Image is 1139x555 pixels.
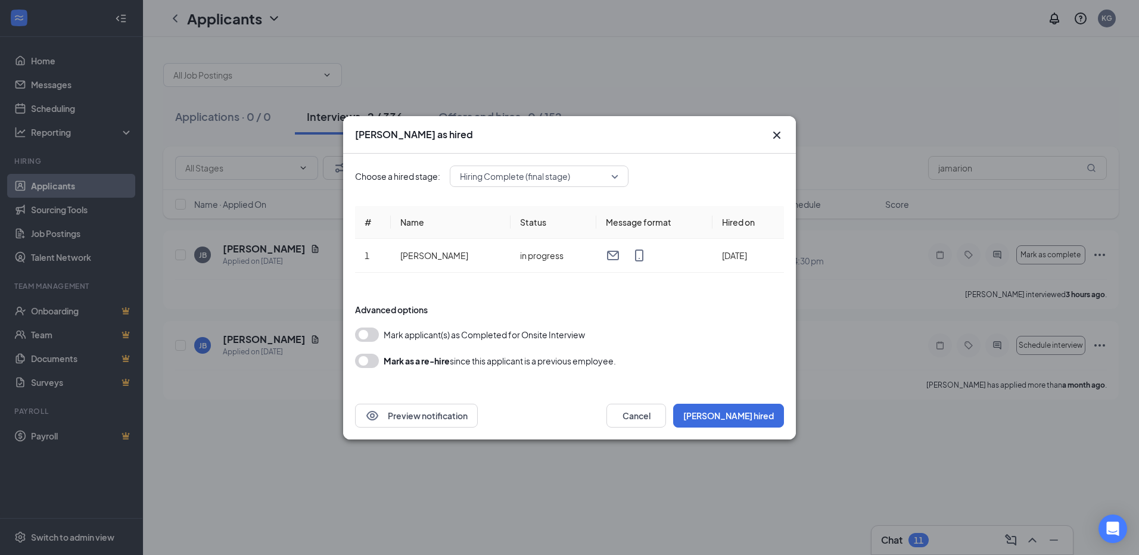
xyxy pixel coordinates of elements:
svg: MobileSms [632,248,646,263]
div: Advanced options [355,304,784,316]
span: 1 [365,250,369,261]
span: Hiring Complete (final stage) [460,167,570,185]
th: # [355,206,391,239]
button: Cancel [606,404,666,428]
td: [PERSON_NAME] [391,239,511,273]
h3: [PERSON_NAME] as hired [355,128,473,141]
span: Choose a hired stage: [355,170,440,183]
button: [PERSON_NAME] hired [673,404,784,428]
b: Mark as a re-hire [384,356,450,366]
div: Open Intercom Messenger [1098,515,1127,543]
th: Status [511,206,596,239]
td: [DATE] [712,239,784,273]
div: since this applicant is a previous employee. [384,354,616,368]
th: Hired on [712,206,784,239]
svg: Cross [770,128,784,142]
span: Mark applicant(s) as Completed for Onsite Interview [384,328,585,342]
td: in progress [511,239,596,273]
svg: Eye [365,409,379,423]
th: Name [391,206,511,239]
button: EyePreview notification [355,404,478,428]
svg: Email [606,248,620,263]
th: Message format [596,206,712,239]
button: Close [770,128,784,142]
